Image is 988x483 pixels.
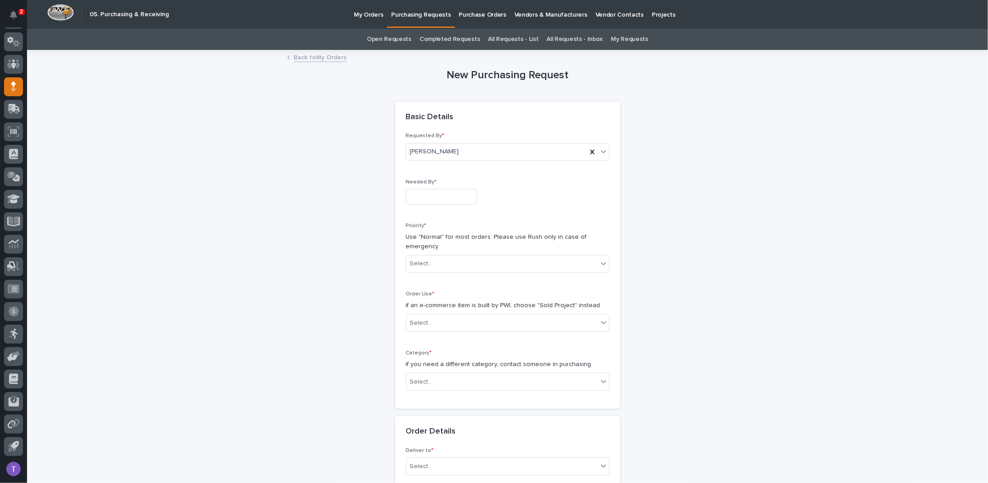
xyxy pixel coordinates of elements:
[4,460,23,479] button: users-avatar
[420,29,480,50] a: Completed Requests
[294,52,347,62] a: Back toMy Orders
[406,301,609,310] p: if an e-commerce item is built by PWI, choose "Sold Project" instead
[406,350,432,356] span: Category
[410,462,433,471] div: Select...
[547,29,603,50] a: All Requests - Inbox
[406,233,609,251] p: Use "Normal" for most orders. Please use Rush only in case of emergency.
[410,147,459,157] span: [PERSON_NAME]
[488,29,538,50] a: All Requests - List
[410,377,433,387] div: Select...
[406,179,437,185] span: Needed By
[4,5,23,24] button: Notifications
[410,259,433,268] div: Select...
[47,4,74,21] img: Workspace Logo
[406,448,434,453] span: Deliver to
[406,133,445,139] span: Requested By
[406,223,427,228] span: Priority
[20,9,23,15] p: 2
[410,318,433,328] div: Select...
[11,11,23,25] div: Notifications2
[395,69,620,82] h1: New Purchasing Request
[406,291,435,297] span: Order Use
[406,112,454,122] h2: Basic Details
[367,29,411,50] a: Open Requests
[611,29,648,50] a: My Requests
[90,11,169,18] h2: 05. Purchasing & Receiving
[406,360,609,369] p: if you need a different category, contact someone in purchasing
[406,427,456,437] h2: Order Details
